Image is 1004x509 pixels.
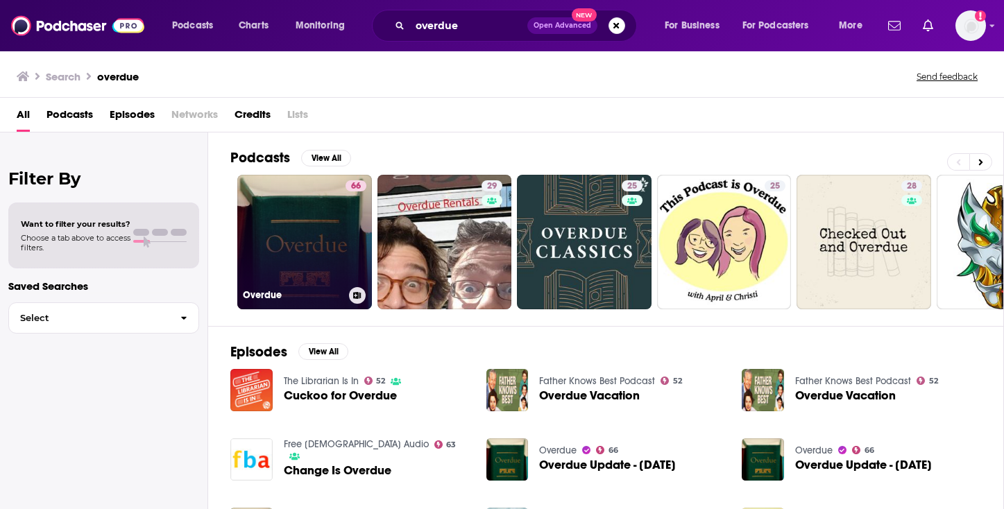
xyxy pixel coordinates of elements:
a: Overdue Update - March 2022 [795,459,932,471]
a: Father Knows Best Podcast [795,375,911,387]
span: 28 [907,180,917,193]
h3: Overdue [243,289,343,301]
span: 66 [609,447,618,454]
a: PodcastsView All [230,149,351,166]
span: Open Advanced [534,22,591,29]
span: 52 [929,378,938,384]
img: Overdue Update - January 2025 [486,438,529,481]
a: Overdue Vacation [539,390,640,402]
a: Change Is Overdue [284,465,391,476]
span: Logged in as jackiemayer [955,10,986,41]
a: Cuckoo for Overdue [284,390,397,402]
button: open menu [655,15,737,37]
h2: Episodes [230,343,287,361]
span: 25 [770,180,780,193]
a: Overdue Vacation [795,390,896,402]
a: 66 [852,446,874,454]
h3: overdue [97,70,139,83]
a: 25 [765,180,785,191]
a: Father Knows Best Podcast [539,375,655,387]
span: 66 [865,447,874,454]
button: open menu [162,15,231,37]
button: open menu [286,15,363,37]
a: 52 [364,377,386,385]
a: Show notifications dropdown [883,14,906,37]
h3: Search [46,70,80,83]
button: Open AdvancedNew [527,17,597,34]
img: User Profile [955,10,986,41]
img: Podchaser - Follow, Share and Rate Podcasts [11,12,144,39]
span: More [839,16,862,35]
a: 66 [346,180,366,191]
span: 63 [446,442,456,448]
a: Overdue [795,445,833,456]
a: 25 [517,175,652,309]
span: Overdue Update - [DATE] [795,459,932,471]
span: 29 [487,180,497,193]
a: All [17,103,30,132]
a: Charts [230,15,277,37]
a: 29 [377,175,512,309]
span: For Podcasters [742,16,809,35]
button: open menu [733,15,829,37]
a: Credits [235,103,271,132]
img: Cuckoo for Overdue [230,369,273,411]
button: open menu [829,15,880,37]
span: Select [9,313,169,322]
span: 25 [627,180,637,193]
a: 28 [797,175,931,309]
a: Podcasts [46,103,93,132]
div: Search podcasts, credits, & more... [385,10,650,42]
span: Want to filter your results? [21,219,130,229]
a: Overdue Vacation [486,369,529,411]
img: Overdue Update - March 2022 [742,438,784,481]
a: 28 [901,180,922,191]
button: View All [301,150,351,166]
a: 25 [657,175,792,309]
a: 52 [661,377,682,385]
span: Overdue Update - [DATE] [539,459,676,471]
a: Overdue Update - January 2025 [539,459,676,471]
a: Overdue [539,445,577,456]
span: 52 [376,378,385,384]
span: 52 [673,378,682,384]
span: Monitoring [296,16,345,35]
a: Episodes [110,103,155,132]
span: New [572,8,597,21]
a: 66 [596,446,618,454]
span: Lists [287,103,308,132]
span: Podcasts [172,16,213,35]
a: EpisodesView All [230,343,348,361]
svg: Add a profile image [975,10,986,21]
a: 52 [917,377,938,385]
span: Networks [171,103,218,132]
a: Show notifications dropdown [917,14,939,37]
h2: Podcasts [230,149,290,166]
a: 25 [622,180,643,191]
a: 66Overdue [237,175,372,309]
a: Overdue Vacation [742,369,784,411]
button: Select [8,302,199,334]
a: 63 [434,440,457,449]
button: Send feedback [912,71,982,83]
a: Free Buddhist Audio [284,438,429,450]
h2: Filter By [8,169,199,189]
a: The Librarian Is In [284,375,359,387]
span: Charts [239,16,269,35]
span: Choose a tab above to access filters. [21,233,130,252]
p: Saved Searches [8,279,199,293]
img: Change Is Overdue [230,438,273,481]
a: 29 [482,180,502,191]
